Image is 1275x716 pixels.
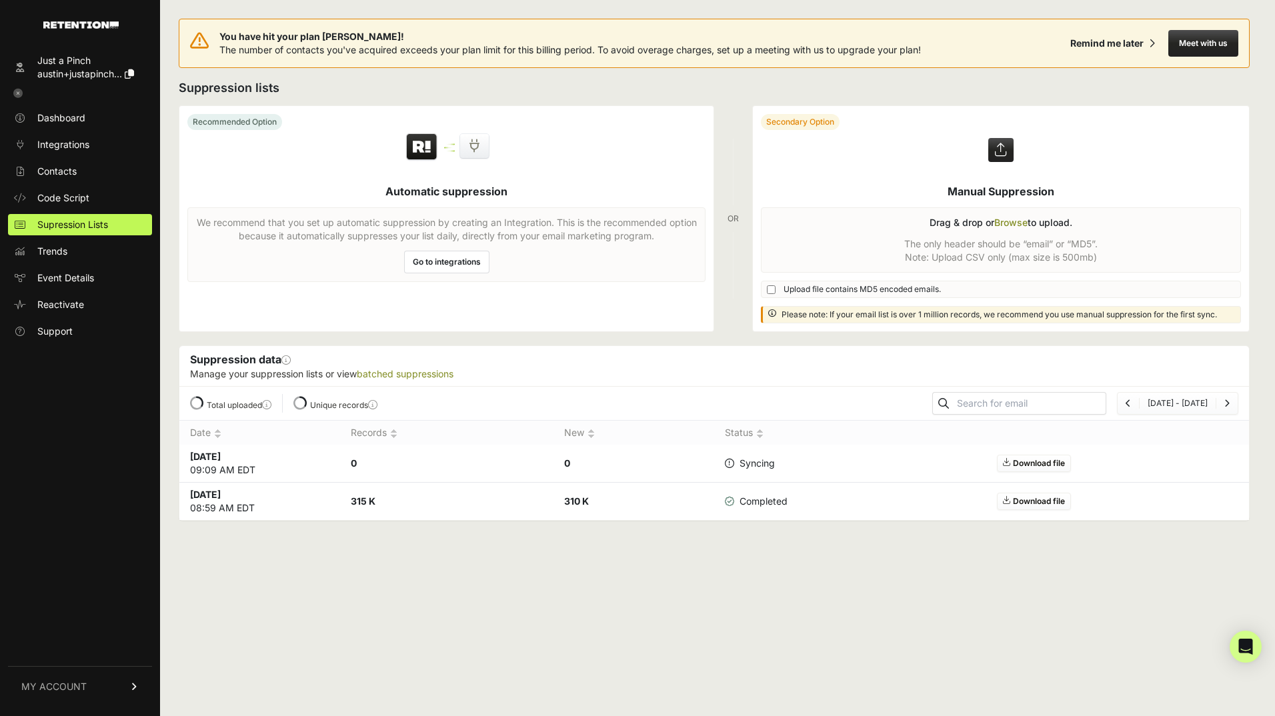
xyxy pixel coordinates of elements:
[179,421,340,445] th: Date
[553,421,714,445] th: New
[37,191,89,205] span: Code Script
[37,68,122,79] span: austin+justapinch...
[1117,392,1238,415] nav: Page navigation
[8,107,152,129] a: Dashboard
[997,493,1071,510] a: Download file
[8,134,152,155] a: Integrations
[190,451,221,462] strong: [DATE]
[179,346,1249,386] div: Suppression data
[444,147,455,149] img: integration
[8,50,152,85] a: Just a Pinch austin+justapinch...
[385,183,507,199] h5: Automatic suppression
[784,284,941,295] span: Upload file contains MD5 encoded emails.
[179,483,340,521] td: 08:59 AM EDT
[37,138,89,151] span: Integrations
[390,429,397,439] img: no_sort-eaf950dc5ab64cae54d48a5578032e96f70b2ecb7d747501f34c8f2db400fb66.gif
[444,150,455,152] img: integration
[43,21,119,29] img: Retention.com
[444,143,455,145] img: integration
[8,187,152,209] a: Code Script
[37,298,84,311] span: Reactivate
[8,214,152,235] a: Supression Lists
[1070,37,1144,50] div: Remind me later
[37,54,134,67] div: Just a Pinch
[1126,398,1131,408] a: Previous
[587,429,595,439] img: no_sort-eaf950dc5ab64cae54d48a5578032e96f70b2ecb7d747501f34c8f2db400fb66.gif
[37,218,108,231] span: Supression Lists
[725,457,775,470] span: Syncing
[8,161,152,182] a: Contacts
[1168,30,1238,57] button: Meet with us
[725,495,788,508] span: Completed
[37,111,85,125] span: Dashboard
[728,105,739,332] div: OR
[1065,31,1160,55] button: Remind me later
[1224,398,1230,408] a: Next
[214,429,221,439] img: no_sort-eaf950dc5ab64cae54d48a5578032e96f70b2ecb7d747501f34c8f2db400fb66.gif
[405,133,439,162] img: Retention
[404,251,489,273] a: Go to integrations
[997,455,1071,472] a: Download file
[37,245,67,258] span: Trends
[8,267,152,289] a: Event Details
[37,325,73,338] span: Support
[767,285,776,294] input: Upload file contains MD5 encoded emails.
[564,457,570,469] strong: 0
[310,400,377,410] label: Unique records
[756,429,764,439] img: no_sort-eaf950dc5ab64cae54d48a5578032e96f70b2ecb7d747501f34c8f2db400fb66.gif
[190,489,221,500] strong: [DATE]
[8,294,152,315] a: Reactivate
[357,368,453,379] a: batched suppressions
[1139,398,1216,409] li: [DATE] - [DATE]
[8,241,152,262] a: Trends
[351,457,357,469] strong: 0
[219,30,921,43] span: You have hit your plan [PERSON_NAME]!
[714,421,821,445] th: Status
[8,321,152,342] a: Support
[351,495,375,507] strong: 315 K
[190,367,1238,381] p: Manage your suppression lists or view
[179,445,340,483] td: 09:09 AM EDT
[179,79,1250,97] h2: Suppression lists
[37,165,77,178] span: Contacts
[207,400,271,410] label: Total uploaded
[219,44,921,55] span: The number of contacts you've acquired exceeds your plan limit for this billing period. To avoid ...
[37,271,94,285] span: Event Details
[954,394,1106,413] input: Search for email
[1230,631,1262,663] div: Open Intercom Messenger
[21,680,87,693] span: MY ACCOUNT
[196,216,697,243] p: We recommend that you set up automatic suppression by creating an Integration. This is the recomm...
[564,495,589,507] strong: 310 K
[187,114,282,130] div: Recommended Option
[8,666,152,707] a: MY ACCOUNT
[340,421,554,445] th: Records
